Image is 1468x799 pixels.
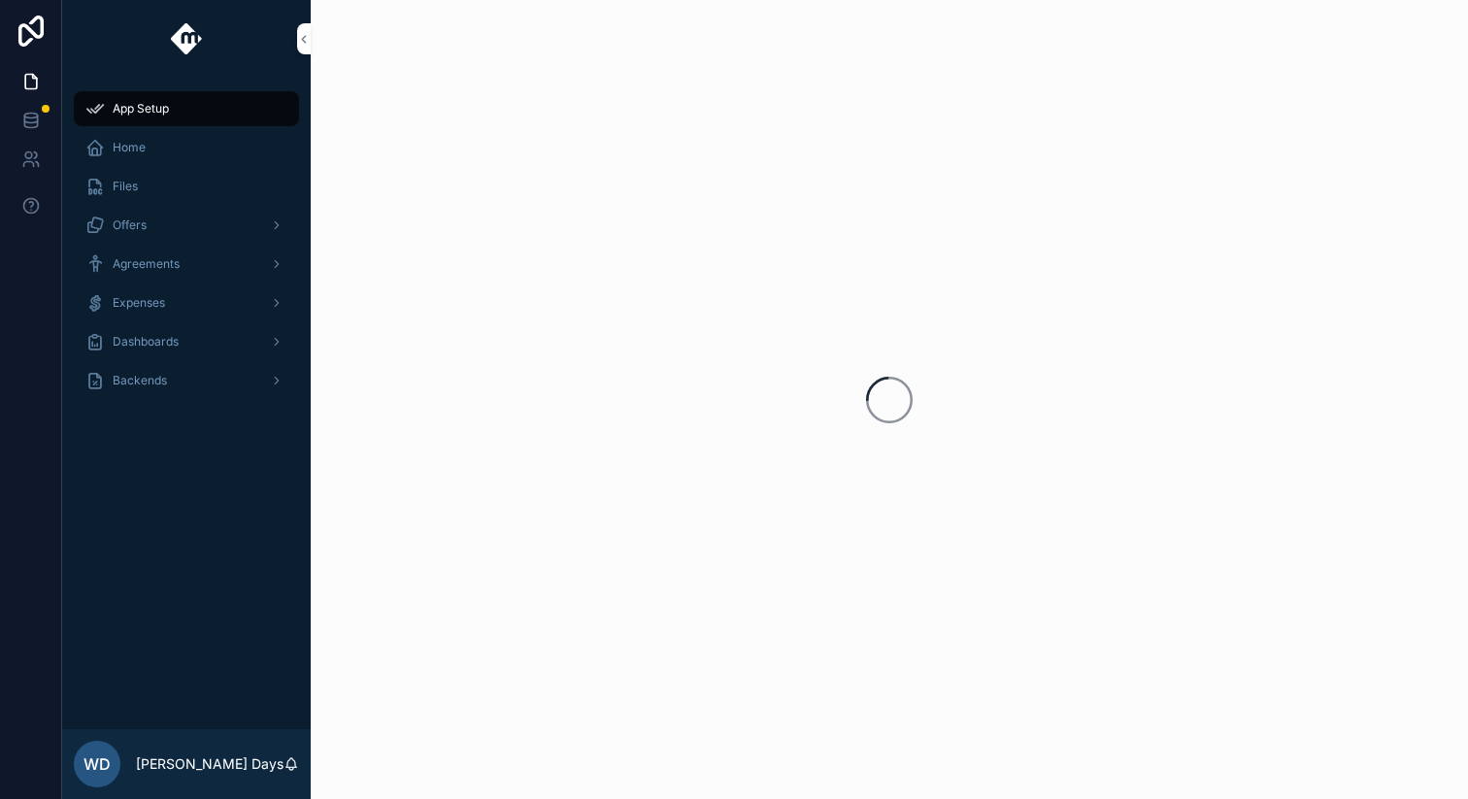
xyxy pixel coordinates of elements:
[74,91,299,126] a: App Setup
[113,101,169,117] span: App Setup
[113,256,180,272] span: Agreements
[113,295,165,311] span: Expenses
[74,130,299,165] a: Home
[74,363,299,398] a: Backends
[113,334,179,350] span: Dashboards
[113,179,138,194] span: Files
[113,373,167,388] span: Backends
[74,324,299,359] a: Dashboards
[62,78,311,423] div: scrollable content
[113,140,146,155] span: Home
[113,217,147,233] span: Offers
[74,285,299,320] a: Expenses
[74,169,299,204] a: Files
[74,247,299,282] a: Agreements
[74,208,299,243] a: Offers
[136,754,284,774] p: [PERSON_NAME] Days
[171,23,203,54] img: App logo
[83,752,111,776] span: WD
